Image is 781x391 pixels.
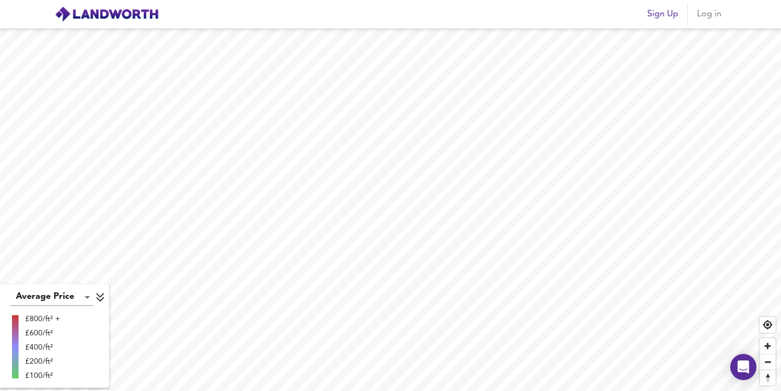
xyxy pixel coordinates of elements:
[55,6,159,22] img: logo
[692,3,727,25] button: Log in
[760,338,776,354] button: Zoom in
[643,3,683,25] button: Sign Up
[760,370,776,386] button: Reset bearing to north
[696,7,723,22] span: Log in
[760,354,776,370] button: Zoom out
[25,314,60,324] div: £800/ft² +
[25,342,60,353] div: £400/ft²
[10,288,94,306] div: Average Price
[25,356,60,367] div: £200/ft²
[25,370,60,381] div: £100/ft²
[760,317,776,333] button: Find my location
[760,354,776,370] span: Zoom out
[730,354,756,380] div: Open Intercom Messenger
[25,328,60,339] div: £600/ft²
[647,7,678,22] span: Sign Up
